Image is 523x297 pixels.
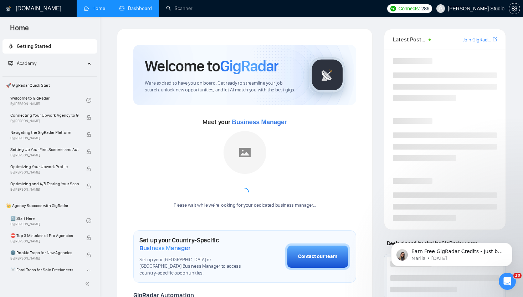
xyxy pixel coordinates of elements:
[86,132,91,137] span: lock
[390,6,396,11] img: upwork-logo.png
[31,21,123,197] span: Earn Free GigRadar Credits - Just by Sharing Your Story! 💬 Want more credits for sending proposal...
[10,266,79,273] span: ☠️ Fatal Traps for Solo Freelancers
[145,80,298,94] span: We're excited to have you on board. Get ready to streamline your job search, unlock new opportuni...
[145,56,278,76] h1: Welcome to
[86,218,91,223] span: check-circle
[10,136,79,140] span: By [PERSON_NAME]
[398,5,420,12] span: Connects:
[17,60,36,66] span: Academy
[6,3,11,15] img: logo
[85,280,92,287] span: double-left
[139,244,190,252] span: Business Manager
[10,213,86,228] a: 1️⃣ Start HereBy[PERSON_NAME]
[10,112,79,119] span: Connecting Your Upwork Agency to GigRadar
[10,239,79,243] span: By [PERSON_NAME]
[309,57,345,93] img: gigradar-logo.png
[393,35,426,44] span: Latest Posts from the GigRadar Community
[139,257,250,277] span: Set up your [GEOGRAPHIC_DATA] or [GEOGRAPHIC_DATA] Business Manager to access country-specific op...
[169,202,320,209] div: Please wait while we're looking for your dedicated business manager...
[493,36,497,43] a: export
[462,36,491,44] a: Join GigRadar Slack Community
[438,6,443,11] span: user
[8,44,13,49] span: rocket
[493,36,497,42] span: export
[86,235,91,240] span: lock
[10,119,79,123] span: By [PERSON_NAME]
[10,163,79,170] span: Optimizing Your Upwork Profile
[86,183,91,188] span: lock
[10,232,79,239] span: ⛔ Top 3 Mistakes of Pro Agencies
[509,3,520,14] button: setting
[119,5,152,11] a: dashboardDashboard
[86,270,91,275] span: lock
[499,273,516,290] iframe: Intercom live chat
[166,5,193,11] a: searchScanner
[10,92,86,108] a: Welcome to GigRadarBy[PERSON_NAME]
[3,78,96,92] span: 🚀 GigRadar Quick Start
[202,118,287,126] span: Meet your
[8,61,13,66] span: fund-projection-screen
[10,256,79,261] span: By [PERSON_NAME]
[380,228,523,278] iframe: Intercom notifications message
[31,27,123,34] p: Message from Mariia, sent 4w ago
[232,119,287,126] span: Business Manager
[84,5,105,11] a: homeHome
[86,166,91,171] span: lock
[421,5,429,12] span: 286
[2,39,97,54] li: Getting Started
[240,187,249,197] span: loading
[4,23,35,38] span: Home
[285,243,350,270] button: Contact our team
[220,56,278,76] span: GigRadar
[10,146,79,153] span: Setting Up Your First Scanner and Auto-Bidder
[86,98,91,103] span: check-circle
[10,180,79,187] span: Optimizing and A/B Testing Your Scanner for Better Results
[513,273,522,278] span: 10
[10,153,79,157] span: By [PERSON_NAME]
[86,252,91,257] span: lock
[509,6,520,11] a: setting
[3,198,96,213] span: 👑 Agency Success with GigRadar
[86,115,91,120] span: lock
[139,236,250,252] h1: Set up your Country-Specific
[10,170,79,175] span: By [PERSON_NAME]
[298,253,337,261] div: Contact our team
[10,187,79,192] span: By [PERSON_NAME]
[86,149,91,154] span: lock
[10,129,79,136] span: Navigating the GigRadar Platform
[17,43,51,49] span: Getting Started
[224,131,266,174] img: placeholder.png
[8,60,36,66] span: Academy
[10,249,79,256] span: 🌚 Rookie Traps for New Agencies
